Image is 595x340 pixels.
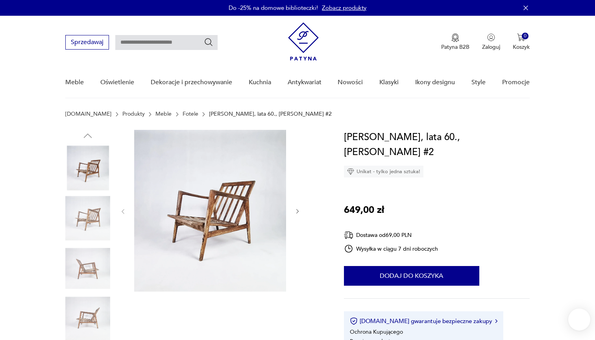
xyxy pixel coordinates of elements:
p: Koszyk [513,43,530,51]
a: Nowości [338,67,363,98]
button: Zaloguj [482,33,500,51]
button: Szukaj [204,37,213,47]
p: [PERSON_NAME], lata 60., [PERSON_NAME] #2 [209,111,332,117]
a: Promocje [502,67,530,98]
iframe: Smartsupp widget button [568,309,590,331]
button: 0Koszyk [513,33,530,51]
button: Sprzedawaj [65,35,109,50]
a: Fotele [183,111,198,117]
img: Ikona diamentu [347,168,354,175]
div: Dostawa od 69,00 PLN [344,230,438,240]
a: Style [471,67,486,98]
a: Klasyki [379,67,399,98]
p: Patyna B2B [441,43,469,51]
div: 0 [522,33,528,39]
img: Zdjęcie produktu Fotel Stefan, lata 60., Zenon Bączyk #2 [65,196,110,241]
a: Sprzedawaj [65,40,109,46]
img: Zdjęcie produktu Fotel Stefan, lata 60., Zenon Bączyk #2 [65,146,110,190]
a: Produkty [122,111,145,117]
img: Zdjęcie produktu Fotel Stefan, lata 60., Zenon Bączyk #2 [134,130,286,292]
img: Ikona certyfikatu [350,317,358,325]
button: [DOMAIN_NAME] gwarantuje bezpieczne zakupy [350,317,497,325]
a: [DOMAIN_NAME] [65,111,111,117]
a: Meble [155,111,172,117]
a: Antykwariat [288,67,322,98]
img: Ikona koszyka [517,33,525,41]
p: 649,00 zł [344,203,384,218]
div: Wysyłka w ciągu 7 dni roboczych [344,244,438,253]
li: Ochrona Kupującego [350,328,403,336]
a: Meble [65,67,84,98]
a: Ikona medaluPatyna B2B [441,33,469,51]
img: Ikona medalu [451,33,459,42]
a: Oświetlenie [100,67,134,98]
a: Ikony designu [415,67,455,98]
p: Zaloguj [482,43,500,51]
img: Ikona dostawy [344,230,353,240]
button: Patyna B2B [441,33,469,51]
a: Dekoracje i przechowywanie [151,67,232,98]
img: Patyna - sklep z meblami i dekoracjami vintage [288,22,319,61]
a: Kuchnia [249,67,271,98]
p: Do -25% na domowe biblioteczki! [229,4,318,12]
img: Ikona strzałki w prawo [495,319,497,323]
img: Ikonka użytkownika [487,33,495,41]
div: Unikat - tylko jedna sztuka! [344,166,423,177]
button: Dodaj do koszyka [344,266,479,286]
img: Zdjęcie produktu Fotel Stefan, lata 60., Zenon Bączyk #2 [65,246,110,291]
h1: [PERSON_NAME], lata 60., [PERSON_NAME] #2 [344,130,530,160]
a: Zobacz produkty [322,4,366,12]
